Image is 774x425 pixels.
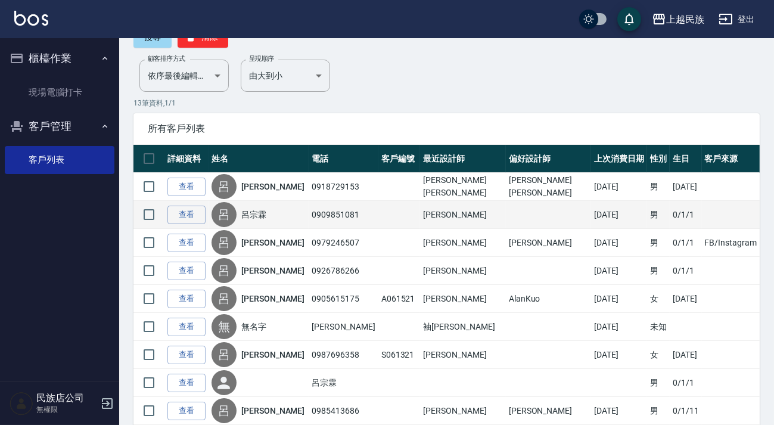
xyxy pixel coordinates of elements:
[309,341,378,369] td: 0987696358
[164,145,209,173] th: 詳細資料
[591,145,647,173] th: 上次消費日期
[647,397,670,425] td: 男
[212,258,237,283] div: 呂
[647,257,670,285] td: 男
[212,174,237,199] div: 呂
[309,173,378,201] td: 0918729153
[378,341,421,369] td: S061321
[670,201,702,229] td: 0/1/1
[591,201,647,229] td: [DATE]
[167,290,206,308] a: 查看
[591,397,647,425] td: [DATE]
[212,314,237,339] div: 無
[647,201,670,229] td: 男
[36,404,97,415] p: 無權限
[212,286,237,311] div: 呂
[647,229,670,257] td: 男
[249,54,274,63] label: 呈現順序
[670,229,702,257] td: 0/1/1
[5,79,114,106] a: 現場電腦打卡
[241,349,304,361] a: [PERSON_NAME]
[647,7,709,32] button: 上越民族
[167,206,206,224] a: 查看
[309,285,378,313] td: 0905615175
[10,392,33,415] img: Person
[591,257,647,285] td: [DATE]
[506,229,591,257] td: [PERSON_NAME]
[167,318,206,336] a: 查看
[167,402,206,420] a: 查看
[591,341,647,369] td: [DATE]
[670,285,702,313] td: [DATE]
[209,145,309,173] th: 姓名
[647,145,670,173] th: 性別
[36,392,97,404] h5: 民族店公司
[647,341,670,369] td: 女
[212,230,237,255] div: 呂
[241,293,304,305] a: [PERSON_NAME]
[506,285,591,313] td: AlanKuo
[647,369,670,397] td: 男
[309,145,378,173] th: 電話
[670,341,702,369] td: [DATE]
[670,173,702,201] td: [DATE]
[591,173,647,201] td: [DATE]
[167,346,206,364] a: 查看
[420,341,505,369] td: [PERSON_NAME]
[241,405,304,417] a: [PERSON_NAME]
[670,257,702,285] td: 0/1/1
[591,285,647,313] td: [DATE]
[309,257,378,285] td: 0926786266
[420,257,505,285] td: [PERSON_NAME]
[506,173,591,201] td: [PERSON_NAME][PERSON_NAME]
[212,398,237,423] div: 呂
[591,229,647,257] td: [DATE]
[167,262,206,280] a: 查看
[148,123,745,135] span: 所有客戶列表
[5,43,114,74] button: 櫃檯作業
[714,8,760,30] button: 登出
[212,342,237,367] div: 呂
[241,265,304,277] a: [PERSON_NAME]
[241,181,304,193] a: [PERSON_NAME]
[670,369,702,397] td: 0/1/1
[420,201,505,229] td: [PERSON_NAME]
[420,285,505,313] td: [PERSON_NAME]
[5,146,114,173] a: 客戶列表
[420,229,505,257] td: [PERSON_NAME]
[378,145,421,173] th: 客戶編號
[167,234,206,252] a: 查看
[241,237,304,249] a: [PERSON_NAME]
[241,60,330,92] div: 由大到小
[420,173,505,201] td: [PERSON_NAME][PERSON_NAME]
[702,145,760,173] th: 客戶來源
[167,178,206,196] a: 查看
[670,145,702,173] th: 生日
[617,7,641,31] button: save
[420,397,505,425] td: [PERSON_NAME]
[309,313,378,341] td: [PERSON_NAME]
[702,229,760,257] td: FB/Instagram
[670,397,702,425] td: 0/1/11
[420,145,505,173] th: 最近設計師
[212,202,237,227] div: 呂
[420,313,505,341] td: 袖[PERSON_NAME]
[666,12,704,27] div: 上越民族
[506,397,591,425] td: [PERSON_NAME]
[139,60,229,92] div: 依序最後編輯時間
[591,313,647,341] td: [DATE]
[148,54,185,63] label: 顧客排序方式
[309,229,378,257] td: 0979246507
[647,313,670,341] td: 未知
[647,173,670,201] td: 男
[167,374,206,392] a: 查看
[309,201,378,229] td: 0909851081
[241,209,266,221] a: 呂宗霖
[14,11,48,26] img: Logo
[506,145,591,173] th: 偏好設計師
[309,369,378,397] td: 呂宗霖
[133,98,760,108] p: 13 筆資料, 1 / 1
[647,285,670,313] td: 女
[241,321,266,333] a: 無名字
[378,285,421,313] td: A061521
